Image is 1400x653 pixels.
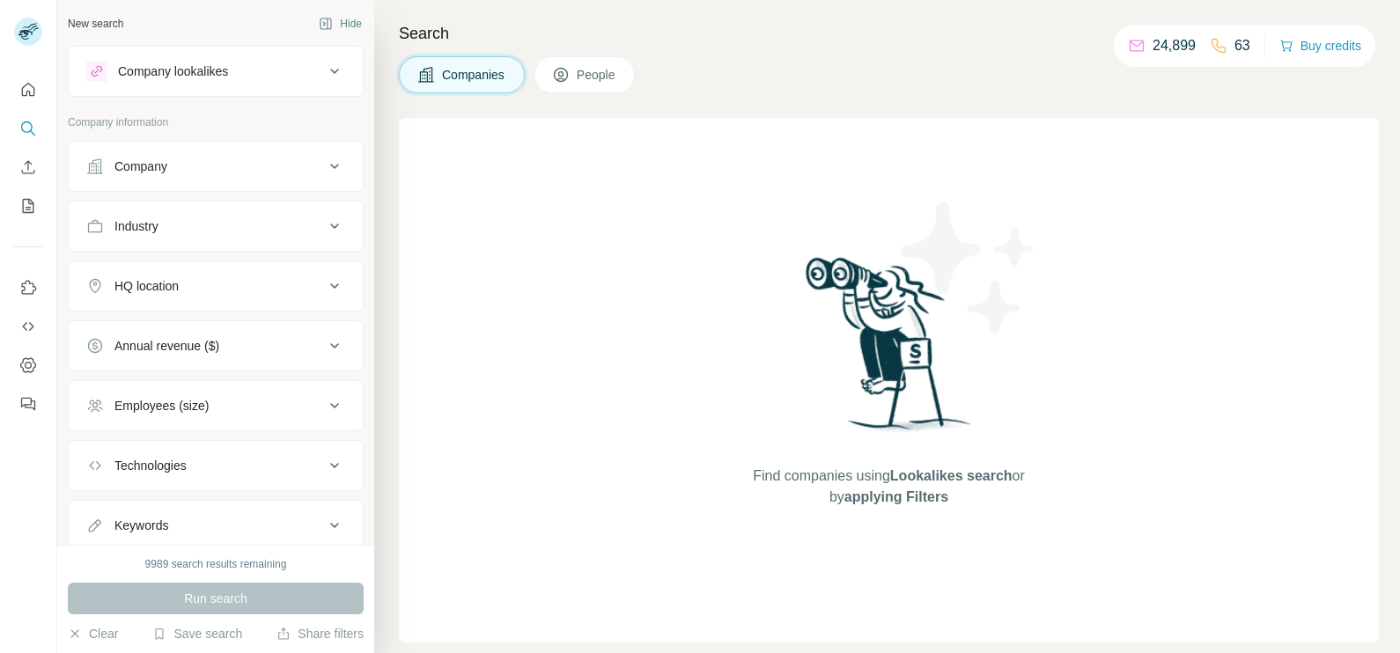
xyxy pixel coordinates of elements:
button: Technologies [69,444,363,487]
div: Employees (size) [114,397,209,415]
img: Surfe Illustration - Woman searching with binoculars [798,253,981,449]
button: My lists [14,190,42,222]
button: Hide [306,11,374,37]
span: Find companies using or by [748,466,1029,508]
div: Company [114,158,167,175]
button: Keywords [69,504,363,547]
button: Dashboard [14,349,42,381]
button: Enrich CSV [14,151,42,183]
span: Lookalikes search [890,468,1013,483]
button: Feedback [14,388,42,420]
button: Use Surfe on LinkedIn [14,272,42,304]
h4: Search [399,21,1379,46]
button: Buy credits [1279,33,1361,58]
button: Industry [69,205,363,247]
button: Company [69,145,363,187]
div: Keywords [114,517,168,534]
button: Clear [68,625,118,642]
button: Save search [152,625,242,642]
div: 9989 search results remaining [145,556,287,572]
button: Share filters [276,625,364,642]
div: New search [68,16,123,32]
button: HQ location [69,265,363,307]
button: Quick start [14,74,42,106]
div: Technologies [114,457,187,474]
button: Employees (size) [69,385,363,427]
div: Industry [114,217,158,235]
button: Use Surfe API [14,311,42,342]
span: Companies [442,66,506,84]
img: Surfe Illustration - Stars [889,188,1048,347]
button: Search [14,113,42,144]
button: Annual revenue ($) [69,325,363,367]
div: HQ location [114,277,179,295]
div: Annual revenue ($) [114,337,219,355]
p: Company information [68,114,364,130]
div: Company lookalikes [118,62,228,80]
p: 24,899 [1153,35,1196,56]
span: applying Filters [844,489,948,504]
button: Company lookalikes [69,50,363,92]
span: People [577,66,617,84]
p: 63 [1234,35,1250,56]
